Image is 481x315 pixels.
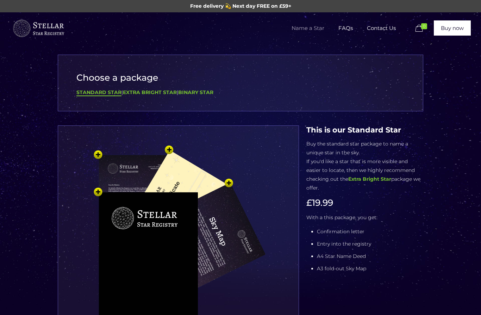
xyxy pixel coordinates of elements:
[306,125,423,134] h4: This is our Standard Star
[331,12,360,44] a: FAQs
[331,18,360,39] span: FAQs
[12,12,65,44] a: Buy a Star
[76,73,405,83] h3: Choose a package
[285,12,331,44] a: Name a Star
[123,89,177,95] a: Extra Bright Star
[317,252,423,261] li: A4 Star Name Deed
[76,89,121,95] b: Standard Star
[414,24,431,33] a: 0
[306,140,423,192] p: Buy the standard star package to name a unique star in the sky. If you'd like a star that is more...
[306,198,423,208] h3: £
[178,89,213,95] a: Binary Star
[12,18,65,39] img: buyastar-logo-transparent
[312,197,333,208] span: 19.99
[317,227,423,236] li: Confirmation letter
[190,3,291,9] span: Free delivery 💫 Next day FREE on £59+
[317,240,423,248] li: Entry into the registry
[76,89,121,96] a: Standard Star
[360,18,403,39] span: Contact Us
[421,23,427,29] span: 0
[434,20,471,36] a: Buy now
[317,264,423,273] li: A3 fold-out Sky Map
[348,176,391,182] a: Extra Bright Star
[285,18,331,39] span: Name a Star
[76,88,405,97] div: | |
[306,213,423,222] p: With a this package, you get:
[360,12,403,44] a: Contact Us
